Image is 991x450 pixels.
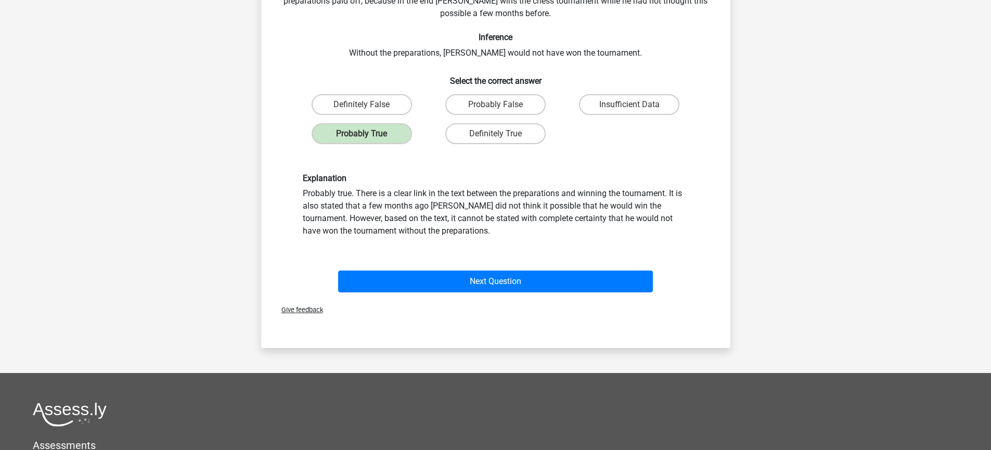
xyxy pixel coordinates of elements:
span: Give feedback [273,306,323,314]
label: Probably True [312,123,412,144]
h6: Inference [278,32,714,42]
label: Definitely False [312,94,412,115]
label: Insufficient Data [579,94,679,115]
label: Definitely True [445,123,546,144]
button: Next Question [338,271,653,292]
img: Assessly logo [33,402,107,427]
label: Probably False [445,94,546,115]
h6: Explanation [303,173,689,183]
div: Probably true. There is a clear link in the text between the preparations and winning the tournam... [295,173,697,237]
h6: Select the correct answer [278,68,714,86]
